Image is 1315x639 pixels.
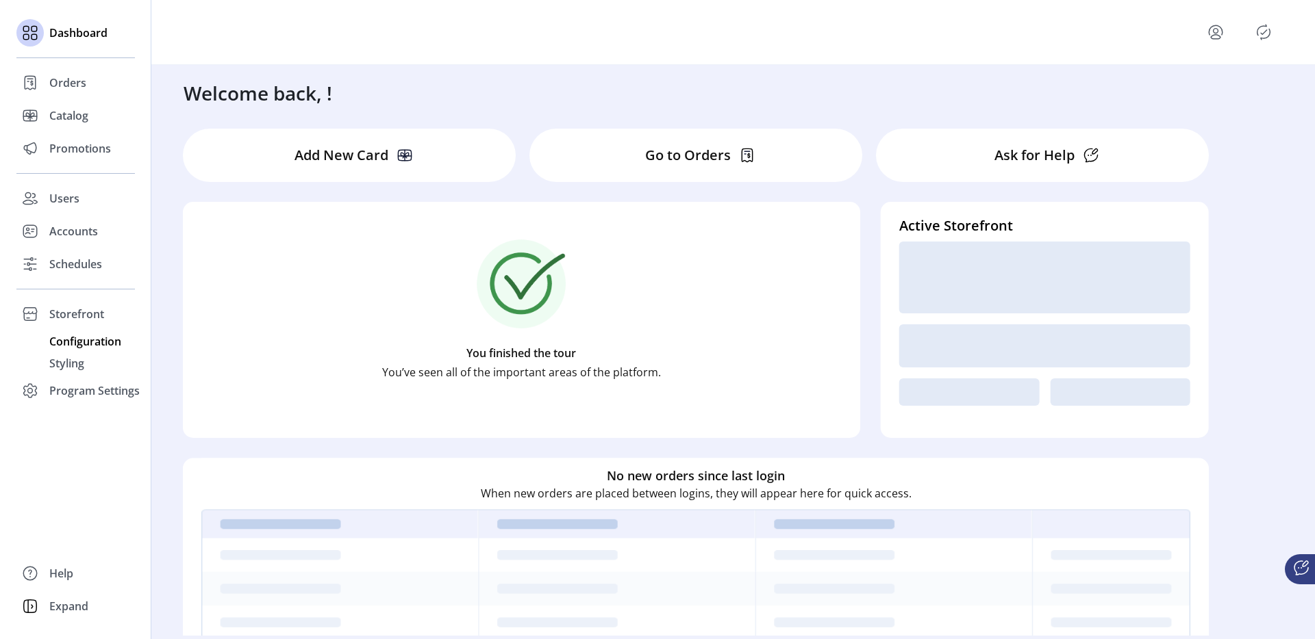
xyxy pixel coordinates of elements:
[49,382,140,399] span: Program Settings
[645,145,731,166] p: Go to Orders
[49,598,88,614] span: Expand
[49,565,73,582] span: Help
[295,145,388,166] p: Add New Card
[994,145,1075,166] p: Ask for Help
[49,223,98,239] span: Accounts
[49,107,88,124] span: Catalog
[49,306,104,322] span: Storefront
[466,345,576,361] p: You finished the tour
[49,75,86,91] span: Orders
[49,140,111,157] span: Promotions
[607,467,785,485] h6: No new orders since last login
[382,364,661,380] p: You’ve seen all of the important areas of the platform.
[49,355,84,371] span: Styling
[899,216,1190,236] h4: Active Storefront
[184,79,332,107] h3: Welcome back, !
[49,25,108,41] span: Dashboard
[1205,21,1227,43] button: menu
[1253,21,1275,43] button: Publisher Panel
[49,256,102,272] span: Schedules
[49,190,79,207] span: Users
[481,485,912,501] p: When new orders are placed between logins, they will appear here for quick access.
[49,333,121,350] span: Configuration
